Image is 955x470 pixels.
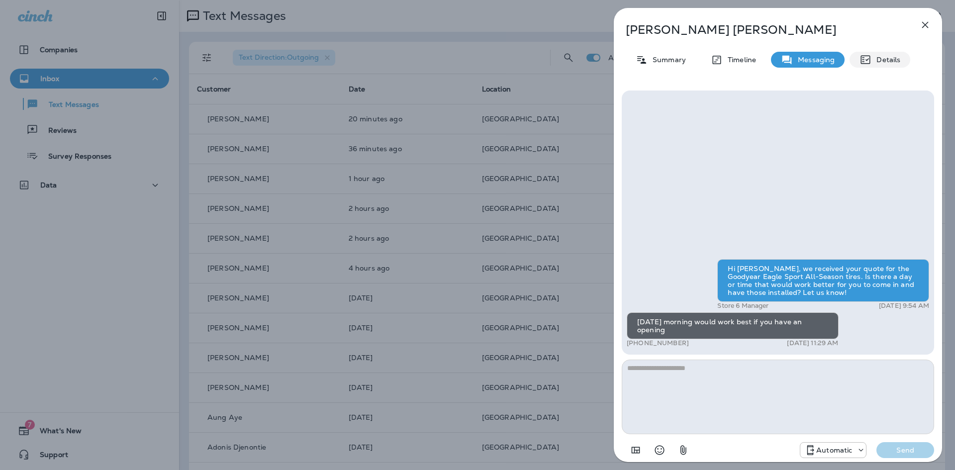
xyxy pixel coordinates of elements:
[787,339,838,347] p: [DATE] 11:29 AM
[627,312,839,339] div: [DATE] morning would work best if you have an opening
[717,302,768,310] p: Store 6 Manager
[871,56,900,64] p: Details
[723,56,756,64] p: Timeline
[626,440,646,460] button: Add in a premade template
[648,56,686,64] p: Summary
[627,339,689,347] p: [PHONE_NUMBER]
[879,302,929,310] p: [DATE] 9:54 AM
[650,440,669,460] button: Select an emoji
[717,259,929,302] div: Hi [PERSON_NAME], we received your quote for the Goodyear Eagle Sport All-Season tires. Is there ...
[816,446,852,454] p: Automatic
[793,56,835,64] p: Messaging
[626,23,897,37] p: [PERSON_NAME] [PERSON_NAME]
